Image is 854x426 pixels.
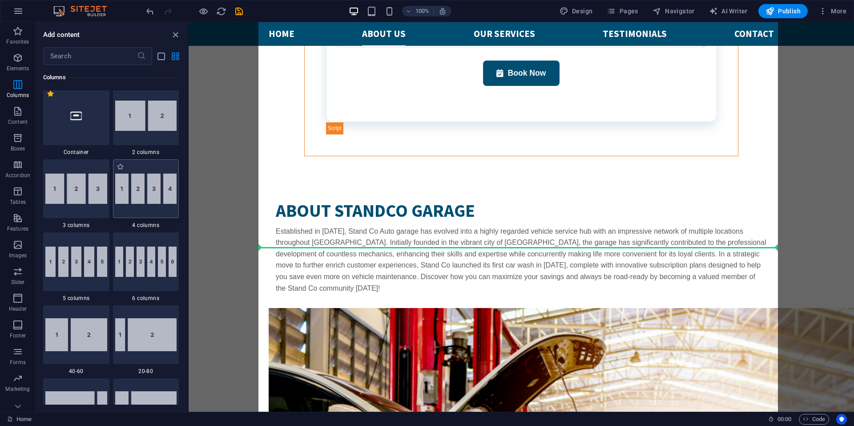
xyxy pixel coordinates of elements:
button: undo [145,6,155,16]
img: 2-columns.svg [115,101,177,131]
span: Navigator [653,7,695,16]
span: Publish [765,7,801,16]
p: Elements [7,65,29,72]
button: close panel [170,29,181,40]
div: Design (Ctrl+Alt+Y) [556,4,596,18]
span: Container [43,149,109,156]
span: : [784,416,785,422]
i: Reload page [216,6,226,16]
div: 40-60 [43,305,109,375]
button: Pages [603,4,641,18]
p: Columns [7,92,29,99]
i: Undo: Change orientation (Ctrl+Z) [145,6,155,16]
button: Click here to leave preview mode and continue editing [198,6,209,16]
span: 20-80 [113,368,179,375]
p: Footer [10,332,26,339]
p: Header [9,305,27,312]
img: 40-60.svg [45,318,107,351]
div: 4 columns [113,159,179,229]
p: Tables [10,199,26,206]
p: Forms [10,359,26,366]
p: Marketing [5,385,30,393]
span: 5 columns [43,295,109,302]
span: Add to favorites [117,163,124,170]
span: 4 columns [113,222,179,229]
p: Slider [11,279,25,286]
p: Content [8,118,28,126]
span: Pages [607,7,638,16]
span: 40-60 [43,368,109,375]
button: Publish [758,4,808,18]
span: 00 00 [777,414,791,425]
span: More [818,7,846,16]
span: 2 columns [113,149,179,156]
p: Features [7,225,28,232]
button: Code [799,414,829,425]
img: 20-80.svg [115,318,177,351]
span: AI Writer [709,7,748,16]
span: Design [560,7,593,16]
button: save [234,6,244,16]
p: Images [9,252,27,259]
button: Design [556,4,596,18]
p: Favorites [6,38,29,45]
div: 20-80 [113,305,179,375]
button: AI Writer [705,4,751,18]
h6: 100% [415,6,430,16]
div: 6 columns [113,232,179,302]
img: 6columns.svg [115,247,177,277]
button: list-view [156,51,166,61]
div: 3 columns [43,159,109,229]
img: 30-70.svg [115,391,177,424]
div: Container [43,86,109,156]
img: 4columns.svg [115,174,177,204]
span: Remove from favorites [47,90,54,97]
span: Code [803,414,825,425]
img: 3columns.svg [45,174,107,204]
p: Accordion [5,172,30,179]
h6: Columns [43,72,179,83]
img: 5columns.svg [45,247,107,277]
p: Boxes [11,145,25,152]
button: 100% [402,6,434,16]
h6: Session time [768,414,792,425]
button: reload [216,6,226,16]
button: Usercentrics [836,414,847,425]
a: Click to cancel selection. Double-click to open Pages [7,414,32,425]
div: 2 columns [113,86,179,156]
i: Save (Ctrl+S) [234,6,244,16]
h6: Add content [43,29,80,40]
div: Established in [DATE], Stand Co Auto garage has evolved into a highly regarded vehicle service hu... [87,203,578,272]
span: 6 columns [113,295,179,302]
img: 80-20.svg [45,391,107,424]
button: Navigator [649,4,698,18]
input: Search [43,47,137,65]
img: Editor Logo [51,6,118,16]
span: 3 columns [43,222,109,229]
i: On resize automatically adjust zoom level to fit chosen device. [439,7,447,15]
button: More [815,4,850,18]
div: 5 columns [43,232,109,302]
button: grid-view [170,51,181,61]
